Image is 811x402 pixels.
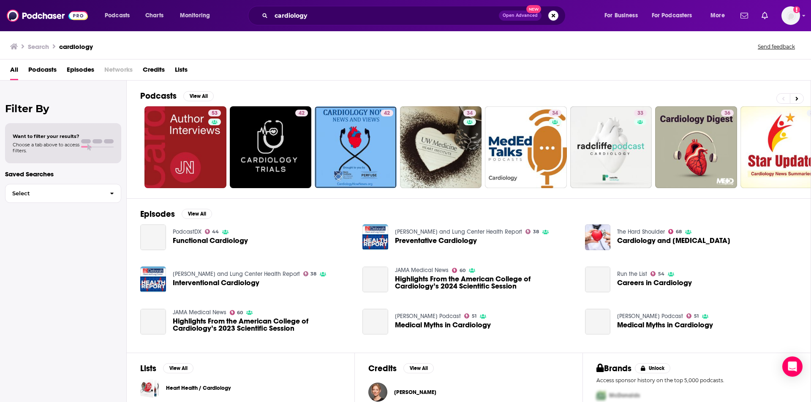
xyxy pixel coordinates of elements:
[362,309,388,335] a: Medical Myths in Cardiology
[381,110,393,116] a: 42
[299,109,305,118] span: 42
[526,5,542,13] span: New
[596,363,631,374] h2: Brands
[472,314,476,318] span: 51
[525,229,539,234] a: 38
[617,313,683,320] a: Dr. Joe Galati Podcast
[28,63,57,80] a: Podcasts
[694,314,699,318] span: 51
[460,269,465,272] span: 60
[368,363,434,374] a: CreditsView All
[655,106,737,188] a: 36
[104,63,133,80] span: Networks
[163,363,193,373] button: View All
[781,6,800,25] span: Logged in as jgarciaampr
[650,271,664,276] a: 54
[503,13,538,18] span: Open Advanced
[173,309,226,316] a: JAMA Medical News
[13,142,79,154] span: Choose a tab above to access filters.
[585,224,611,250] img: Cardiology and Covid
[182,209,212,219] button: View All
[183,91,214,101] button: View All
[144,106,226,188] a: 53
[596,377,797,383] p: Access sponsor history on the top 5,000 podcasts.
[617,279,692,286] span: Careers in Cardiology
[676,230,682,234] span: 68
[140,224,166,250] a: Functional Cardiology
[143,63,165,80] a: Credits
[140,363,193,374] a: ListsView All
[549,110,561,116] a: 34
[105,10,130,22] span: Podcasts
[793,6,800,13] svg: Add a profile image
[705,9,735,22] button: open menu
[295,110,308,116] a: 42
[368,383,387,402] a: Dr. Jennifer Haythe
[140,309,166,335] a: Highlights From the American College of Cardiology’s 2023 Scientific Session
[637,109,643,118] span: 33
[212,109,218,118] span: 53
[230,310,243,315] a: 60
[271,9,499,22] input: Search podcasts, credits, & more...
[395,228,522,235] a: Deborah Heart and Lung Center Health Report
[686,313,699,318] a: 51
[585,309,611,335] a: Medical Myths in Cardiology
[237,311,243,315] span: 60
[570,106,652,188] a: 33
[140,209,212,219] a: EpisodesView All
[174,9,221,22] button: open menu
[362,224,388,250] img: Preventative Cardiology
[362,267,388,292] a: Highlights From the American College of Cardiology’s 2024 Scientific Session
[400,106,482,188] a: 34
[395,275,575,290] span: Highlights From the American College of Cardiology’s 2024 Scientific Session
[617,321,713,329] a: Medical Myths in Cardiology
[737,8,751,23] a: Show notifications dropdown
[5,191,103,196] span: Select
[173,228,201,235] a: PodcastDX
[781,6,800,25] button: Show profile menu
[315,106,397,188] a: 42
[310,272,316,276] span: 38
[140,267,166,292] img: Interventional Cardiology
[384,109,390,118] span: 42
[646,9,705,22] button: open menu
[609,392,640,399] span: McDonalds
[5,170,121,178] p: Saved Searches
[175,63,188,80] a: Lists
[173,318,353,332] a: Highlights From the American College of Cardiology’s 2023 Scientific Session
[533,230,539,234] span: 38
[5,184,121,203] button: Select
[395,313,461,320] a: Dr. Joe Galati Podcast
[395,321,491,329] a: Medical Myths in Cardiology
[166,383,231,393] a: Heart Health / Cardiology
[652,10,692,22] span: For Podcasters
[13,133,79,139] span: Want to filter your results?
[173,279,259,286] span: Interventional Cardiology
[140,209,175,219] h2: Episodes
[452,268,465,273] a: 60
[635,363,671,373] button: Unlock
[755,43,797,50] button: Send feedback
[140,363,156,374] h2: Lists
[67,63,94,80] span: Episodes
[668,229,682,234] a: 68
[395,267,449,274] a: JAMA Medical News
[464,313,476,318] a: 51
[395,237,477,244] a: Preventative Cardiology
[173,270,300,278] a: Deborah Heart and Lung Center Health Report
[782,356,803,377] div: Open Intercom Messenger
[585,267,611,292] a: Careers in Cardiology
[394,389,436,396] span: [PERSON_NAME]
[303,271,317,276] a: 38
[180,10,210,22] span: Monitoring
[721,110,734,116] a: 36
[10,63,18,80] a: All
[463,110,476,116] a: 34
